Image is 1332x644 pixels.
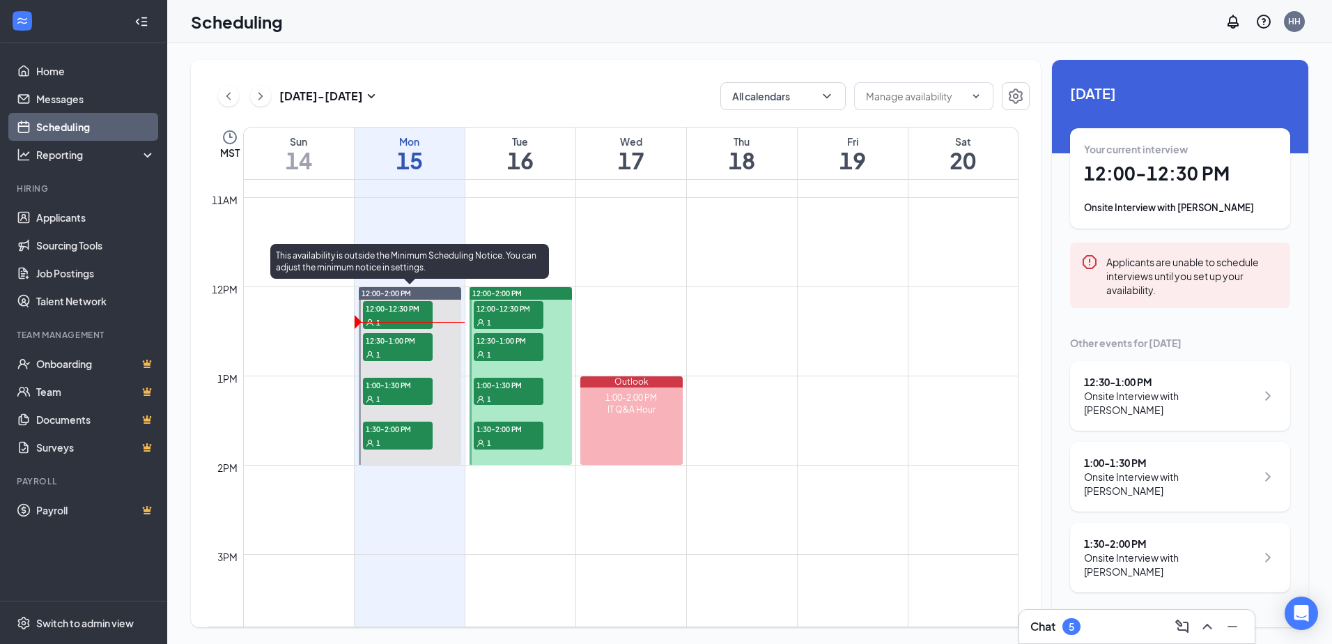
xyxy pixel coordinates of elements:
[687,135,797,148] div: Thu
[244,148,354,172] h1: 14
[1069,621,1074,633] div: 5
[36,350,155,378] a: OnboardingCrown
[36,496,155,524] a: PayrollCrown
[1084,551,1256,578] div: Onsite Interview with [PERSON_NAME]
[474,301,543,315] span: 12:00-12:30 PM
[363,333,433,347] span: 12:30-1:00 PM
[36,378,155,406] a: TeamCrown
[908,128,1019,179] a: September 20, 2025
[363,88,380,105] svg: SmallChevronDown
[1084,162,1276,185] h1: 12:00 - 12:30 PM
[1260,388,1276,404] svg: ChevronRight
[17,616,31,630] svg: Settings
[363,378,433,392] span: 1:00-1:30 PM
[1288,15,1301,27] div: HH
[970,91,982,102] svg: ChevronDown
[1030,619,1055,634] h3: Chat
[866,89,965,104] input: Manage availability
[477,319,485,327] svg: User
[687,148,797,172] h1: 18
[1221,615,1244,638] button: Minimize
[36,406,155,434] a: DocumentsCrown
[363,301,433,315] span: 12:00-12:30 PM
[36,287,155,315] a: Talent Network
[15,14,29,28] svg: WorkstreamLogo
[250,86,271,107] button: ChevronRight
[465,128,575,179] a: September 16, 2025
[487,438,491,448] span: 1
[487,350,491,360] span: 1
[215,460,240,475] div: 2pm
[355,128,465,179] a: September 15, 2025
[355,135,465,148] div: Mon
[366,319,374,327] svg: User
[1002,82,1030,110] button: Settings
[1084,456,1256,470] div: 1:00 - 1:30 PM
[820,89,834,103] svg: ChevronDown
[17,183,153,194] div: Hiring
[17,329,153,341] div: Team Management
[218,86,239,107] button: ChevronLeft
[1260,549,1276,566] svg: ChevronRight
[215,549,240,565] div: 3pm
[1199,618,1216,635] svg: ChevronUp
[1070,82,1290,104] span: [DATE]
[576,128,686,179] a: September 17, 2025
[477,395,485,404] svg: User
[1196,615,1218,638] button: ChevronUp
[362,289,411,298] span: 12:00-2:00 PM
[222,88,235,105] svg: ChevronLeft
[36,434,155,461] a: SurveysCrown
[908,148,1019,172] h1: 20
[1084,537,1256,551] div: 1:30 - 2:00 PM
[222,129,238,146] svg: Clock
[1255,13,1272,30] svg: QuestionInfo
[376,350,380,360] span: 1
[798,128,908,179] a: September 19, 2025
[244,128,354,179] a: September 14, 2025
[1084,470,1256,498] div: Onsite Interview with [PERSON_NAME]
[1171,615,1193,638] button: ComposeMessage
[366,351,374,359] svg: User
[355,148,465,172] h1: 15
[472,289,522,298] span: 12:00-2:00 PM
[220,146,240,160] span: MST
[1174,618,1191,635] svg: ComposeMessage
[191,10,283,33] h1: Scheduling
[36,204,155,231] a: Applicants
[720,82,846,110] button: All calendarsChevronDown
[279,89,363,104] h3: [DATE] - [DATE]
[1084,375,1256,389] div: 12:30 - 1:00 PM
[465,148,575,172] h1: 16
[474,422,543,436] span: 1:30-2:00 PM
[474,378,543,392] span: 1:00-1:30 PM
[36,85,155,113] a: Messages
[366,439,374,447] svg: User
[1084,201,1276,215] div: Onsite Interview with [PERSON_NAME]
[1081,254,1098,270] svg: Error
[1224,618,1241,635] svg: Minimize
[474,333,543,347] span: 12:30-1:00 PM
[487,318,491,328] span: 1
[366,395,374,404] svg: User
[1070,336,1290,350] div: Other events for [DATE]
[363,422,433,436] span: 1:30-2:00 PM
[477,351,485,359] svg: User
[576,148,686,172] h1: 17
[270,244,549,279] div: This availability is outside the Minimum Scheduling Notice. You can adjust the minimum notice in ...
[376,394,380,404] span: 1
[1084,389,1256,417] div: Onsite Interview with [PERSON_NAME]
[209,282,240,297] div: 12pm
[1106,254,1279,297] div: Applicants are unable to schedule interviews until you set up your availability.
[36,57,155,85] a: Home
[1285,597,1318,630] div: Open Intercom Messenger
[376,318,380,328] span: 1
[908,135,1019,148] div: Sat
[465,135,575,148] div: Tue
[798,135,908,148] div: Fri
[1225,13,1241,30] svg: Notifications
[477,439,485,447] svg: User
[134,15,148,29] svg: Collapse
[36,113,155,141] a: Scheduling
